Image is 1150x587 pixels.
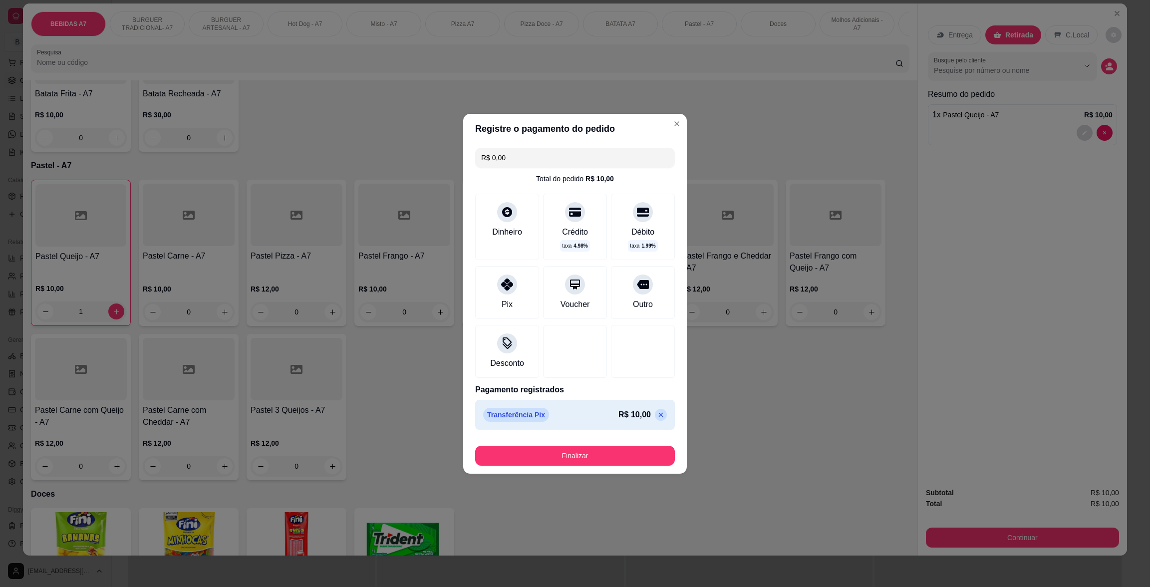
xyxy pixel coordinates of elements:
input: Ex.: hambúrguer de cordeiro [481,148,669,168]
span: 4.98 % [574,242,587,250]
p: Transferência Pix [483,408,549,422]
p: R$ 10,00 [618,409,651,421]
p: taxa [562,242,587,250]
div: Débito [631,226,654,238]
span: 1.99 % [641,242,655,250]
div: Desconto [490,357,524,369]
p: Pagamento registrados [475,384,675,396]
div: R$ 10,00 [585,174,614,184]
button: Finalizar [475,446,675,466]
div: Dinheiro [492,226,522,238]
div: Total do pedido [536,174,614,184]
p: taxa [630,242,655,250]
div: Crédito [562,226,588,238]
div: Pix [502,298,513,310]
button: Close [669,116,685,132]
div: Voucher [561,298,590,310]
header: Registre o pagamento do pedido [463,114,687,144]
div: Outro [633,298,653,310]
